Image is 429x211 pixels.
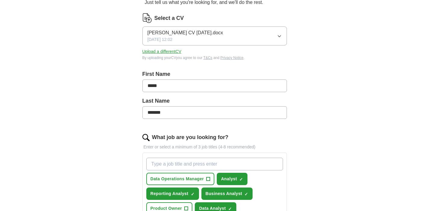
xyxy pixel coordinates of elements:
[244,192,248,197] span: ✓
[206,191,242,197] span: Business Analyst
[148,29,223,36] span: [PERSON_NAME] CV [DATE].docx
[146,158,283,170] input: Type a job title and press enter
[146,173,215,185] button: Data Operations Manager
[146,188,199,200] button: Reporting Analyst✓
[142,26,287,45] button: [PERSON_NAME] CV [DATE].docx[DATE] 12:02
[217,173,247,185] button: Analyst✓
[151,176,204,182] span: Data Operations Manager
[239,177,243,182] span: ✓
[221,176,237,182] span: Analyst
[203,56,212,60] a: T&Cs
[142,48,182,55] button: Upload a differentCV
[201,188,253,200] button: Business Analyst✓
[152,133,228,141] label: What job are you looking for?
[148,36,173,43] span: [DATE] 12:02
[151,191,188,197] span: Reporting Analyst
[142,144,287,150] p: Enter or select a minimum of 3 job titles (4-8 recommended)
[191,192,194,197] span: ✓
[220,56,244,60] a: Privacy Notice
[142,70,287,78] label: First Name
[142,97,287,105] label: Last Name
[142,55,287,61] div: By uploading your CV you agree to our and .
[142,134,150,141] img: search.png
[154,14,184,22] label: Select a CV
[142,13,152,23] img: CV Icon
